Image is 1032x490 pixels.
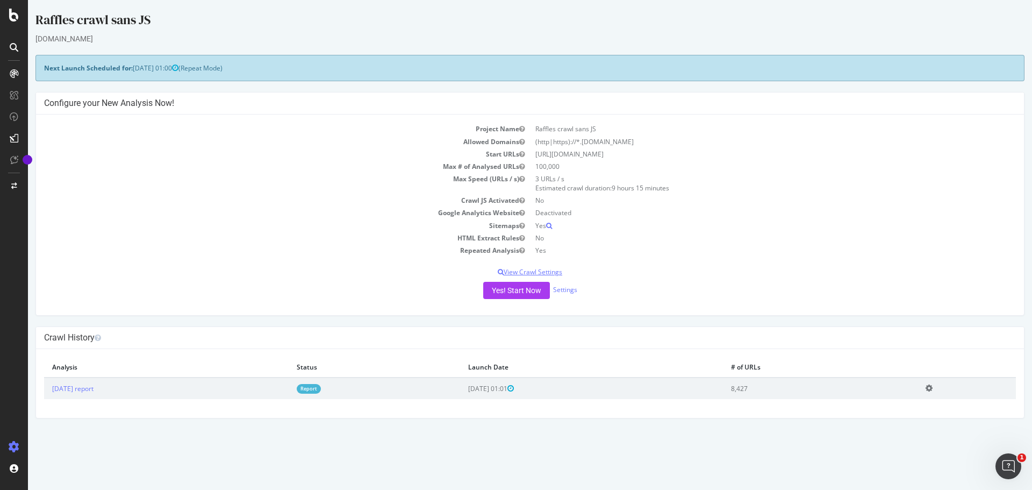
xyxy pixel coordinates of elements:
span: 1 [1017,453,1026,462]
td: Crawl JS Activated [16,194,502,207]
td: No [502,232,988,244]
td: Yes [502,244,988,257]
a: Settings [525,285,549,294]
p: View Crawl Settings [16,267,988,276]
span: [DATE] 01:00 [105,63,150,73]
h4: Crawl History [16,332,988,343]
button: Yes! Start Now [455,282,522,299]
div: Tooltip anchor [23,155,32,165]
td: Google Analytics Website [16,207,502,219]
div: [DOMAIN_NAME] [8,33,997,44]
td: Max Speed (URLs / s) [16,173,502,194]
div: Raffles crawl sans JS [8,11,997,33]
a: Report [269,384,293,393]
th: Status [261,357,432,378]
th: Launch Date [432,357,695,378]
td: [URL][DOMAIN_NAME] [502,148,988,160]
strong: Next Launch Scheduled for: [16,63,105,73]
span: [DATE] 01:01 [440,384,486,393]
div: (Repeat Mode) [8,55,997,81]
th: Analysis [16,357,261,378]
td: No [502,194,988,207]
span: 9 hours 15 minutes [584,183,641,193]
td: HTML Extract Rules [16,232,502,244]
td: 8,427 [695,378,890,399]
td: Repeated Analysis [16,244,502,257]
a: [DATE] report [24,384,66,393]
td: Start URLs [16,148,502,160]
td: Raffles crawl sans JS [502,123,988,135]
td: Project Name [16,123,502,135]
h4: Configure your New Analysis Now! [16,98,988,109]
td: Deactivated [502,207,988,219]
td: Max # of Analysed URLs [16,160,502,173]
td: Sitemaps [16,219,502,232]
td: 3 URLs / s Estimated crawl duration: [502,173,988,194]
td: Allowed Domains [16,136,502,148]
td: 100,000 [502,160,988,173]
th: # of URLs [695,357,890,378]
td: Yes [502,219,988,232]
td: (http|https)://*.[DOMAIN_NAME] [502,136,988,148]
iframe: Intercom live chat [995,453,1021,479]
